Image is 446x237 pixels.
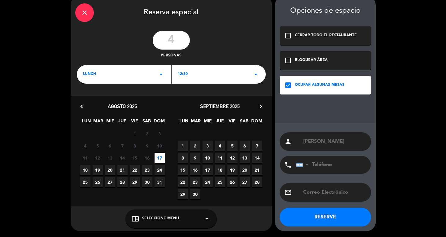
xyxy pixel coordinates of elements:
[227,165,238,175] span: 19
[179,117,189,128] span: LUN
[142,153,152,163] span: 16
[178,141,188,151] span: 1
[142,117,152,128] span: SAB
[215,141,225,151] span: 4
[132,215,139,222] i: chrome_reader_mode
[190,153,200,163] span: 9
[227,141,238,151] span: 5
[227,177,238,187] span: 26
[81,117,91,128] span: LUN
[252,71,260,78] i: arrow_drop_down
[203,117,213,128] span: MIE
[155,141,165,151] span: 10
[117,117,128,128] span: JUE
[303,137,366,146] input: Nombre
[295,33,357,39] div: CERRAR TODO EL RESTAURANTE
[284,138,292,145] i: person
[284,81,292,89] i: check_box
[161,53,181,59] span: personas
[280,208,371,226] button: RESERVE
[295,82,344,88] div: OCUPAR ALGUNAS MESAS
[105,165,115,175] span: 20
[155,177,165,187] span: 31
[81,9,88,16] i: close
[240,141,250,151] span: 6
[117,141,128,151] span: 7
[251,117,261,128] span: DOM
[240,177,250,187] span: 27
[252,153,262,163] span: 14
[190,141,200,151] span: 2
[295,57,328,64] div: BLOQUEAR ÁREA
[284,161,292,169] i: phone
[117,165,128,175] span: 21
[296,156,311,173] div: Argentina: +54
[155,129,165,139] span: 3
[105,153,115,163] span: 13
[130,129,140,139] span: 1
[142,216,179,222] span: Seleccione Menú
[93,117,103,128] span: MAR
[303,188,366,197] input: Correo Electrónico
[203,141,213,151] span: 3
[284,189,292,196] i: email
[190,165,200,175] span: 16
[105,141,115,151] span: 6
[252,165,262,175] span: 21
[178,189,188,199] span: 29
[240,153,250,163] span: 13
[105,117,116,128] span: MIE
[258,103,264,110] i: chevron_right
[203,177,213,187] span: 24
[296,156,364,174] input: Teléfono
[105,177,115,187] span: 27
[157,71,165,78] i: arrow_drop_down
[203,165,213,175] span: 17
[203,215,211,222] i: arrow_drop_down
[130,177,140,187] span: 29
[93,141,103,151] span: 5
[108,103,137,109] span: agosto 2025
[80,165,90,175] span: 18
[227,153,238,163] span: 12
[155,165,165,175] span: 24
[142,141,152,151] span: 9
[129,117,140,128] span: VIE
[80,141,90,151] span: 4
[252,141,262,151] span: 7
[215,177,225,187] span: 25
[142,177,152,187] span: 30
[142,165,152,175] span: 23
[117,177,128,187] span: 28
[78,103,85,110] i: chevron_left
[200,103,240,109] span: septiembre 2025
[215,165,225,175] span: 18
[239,117,249,128] span: SAB
[80,153,90,163] span: 11
[284,32,292,39] i: check_box_outline_blank
[130,141,140,151] span: 8
[178,177,188,187] span: 22
[240,165,250,175] span: 20
[130,153,140,163] span: 15
[190,189,200,199] span: 30
[80,177,90,187] span: 25
[215,153,225,163] span: 11
[178,153,188,163] span: 8
[280,7,371,15] div: Opciones de espacio
[215,117,225,128] span: JUE
[142,129,152,139] span: 2
[191,117,201,128] span: MAR
[190,177,200,187] span: 23
[252,177,262,187] span: 28
[153,31,190,50] input: 0
[227,117,237,128] span: VIE
[284,57,292,64] i: check_box_outline_blank
[178,71,188,77] span: 12:30
[203,153,213,163] span: 10
[93,177,103,187] span: 26
[130,165,140,175] span: 22
[154,117,164,128] span: DOM
[93,165,103,175] span: 19
[93,153,103,163] span: 12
